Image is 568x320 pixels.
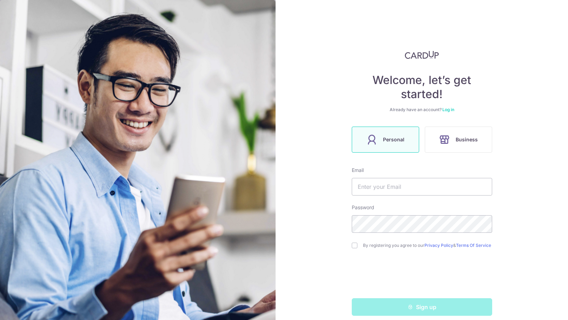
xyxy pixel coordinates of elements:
input: Enter your Email [352,178,492,196]
span: Business [456,135,478,144]
label: Email [352,167,364,174]
h4: Welcome, let’s get started! [352,73,492,101]
label: By registering you agree to our & [363,243,492,248]
img: CardUp Logo [405,51,439,59]
iframe: reCAPTCHA [369,262,475,290]
div: Already have an account? [352,107,492,113]
label: Password [352,204,374,211]
a: Personal [349,127,422,153]
a: Business [422,127,495,153]
a: Terms Of Service [456,243,491,248]
a: Log in [442,107,454,112]
a: Privacy Policy [424,243,453,248]
span: Personal [383,135,404,144]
